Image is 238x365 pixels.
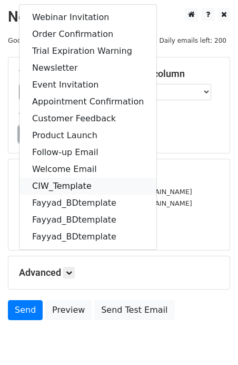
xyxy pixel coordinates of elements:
[19,267,219,278] h5: Advanced
[19,93,156,110] a: Appointment Confirmation
[94,300,174,320] a: Send Test Email
[155,35,230,46] span: Daily emails left: 200
[19,188,192,196] small: [PERSON_NAME][EMAIL_ADDRESS][DOMAIN_NAME]
[19,26,156,43] a: Order Confirmation
[19,76,156,93] a: Event Invitation
[8,300,43,320] a: Send
[19,43,156,60] a: Trial Expiration Warning
[19,110,156,127] a: Customer Feedback
[19,127,156,144] a: Product Launch
[185,314,238,365] iframe: Chat Widget
[19,161,156,178] a: Welcome Email
[19,144,156,161] a: Follow-up Email
[155,36,230,44] a: Daily emails left: 200
[19,195,156,212] a: Fayyad_BDtemplate
[8,8,230,26] h2: New Campaign
[19,178,156,195] a: CIW_Template
[127,68,219,80] h5: Email column
[19,212,156,228] a: Fayyad_BDtemplate
[19,199,192,207] small: [PERSON_NAME][EMAIL_ADDRESS][DOMAIN_NAME]
[19,9,156,26] a: Webinar Invitation
[19,228,156,245] a: Fayyad_BDtemplate
[19,60,156,76] a: Newsletter
[45,300,92,320] a: Preview
[8,36,145,44] small: Google Sheet:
